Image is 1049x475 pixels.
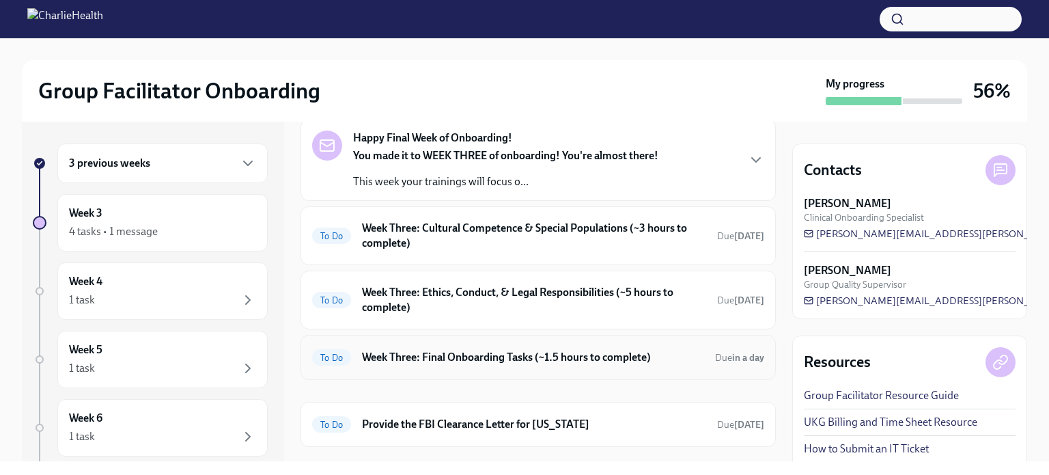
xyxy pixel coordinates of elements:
[717,295,764,306] span: Due
[69,224,158,239] div: 4 tasks • 1 message
[732,352,764,364] strong: in a day
[362,221,706,251] h6: Week Three: Cultural Competence & Special Populations (~3 hours to complete)
[734,230,764,242] strong: [DATE]
[312,347,764,368] a: To DoWeek Three: Final Onboarding Tasks (~1.5 hours to complete)Duein a day
[804,211,924,224] span: Clinical Onboarding Specialist
[33,262,268,320] a: Week 41 task
[312,231,351,241] span: To Do
[804,352,871,372] h4: Resources
[362,350,704,365] h6: Week Three: Final Onboarding Tasks (~1.5 hours to complete)
[804,278,906,291] span: Group Quality Supervisor
[717,294,764,307] span: September 29th, 2025 10:00
[353,149,658,162] strong: You made it to WEEK THREE of onboarding! You're almost there!
[69,274,102,289] h6: Week 4
[312,420,351,430] span: To Do
[826,77,884,92] strong: My progress
[362,285,706,315] h6: Week Three: Ethics, Conduct, & Legal Responsibilities (~5 hours to complete)
[33,194,268,252] a: Week 34 tasks • 1 message
[69,293,95,308] div: 1 task
[717,418,764,431] span: October 14th, 2025 10:00
[717,230,764,242] span: Due
[69,156,150,171] h6: 3 previous weeks
[69,342,102,357] h6: Week 5
[69,361,95,376] div: 1 task
[804,263,891,278] strong: [PERSON_NAME]
[312,413,764,435] a: To DoProvide the FBI Clearance Letter for [US_STATE]Due[DATE]
[717,419,764,431] span: Due
[69,429,95,444] div: 1 task
[804,388,959,403] a: Group Facilitator Resource Guide
[804,160,862,180] h4: Contacts
[312,218,764,254] a: To DoWeek Three: Cultural Competence & Special Populations (~3 hours to complete)Due[DATE]
[353,174,658,189] p: This week your trainings will focus o...
[734,419,764,431] strong: [DATE]
[804,415,977,430] a: UKG Billing and Time Sheet Resource
[804,442,929,457] a: How to Submit an IT Ticket
[734,295,764,306] strong: [DATE]
[804,196,891,211] strong: [PERSON_NAME]
[973,79,1011,103] h3: 56%
[717,230,764,243] span: September 29th, 2025 10:00
[33,399,268,457] a: Week 61 task
[312,295,351,306] span: To Do
[27,8,103,30] img: CharlieHealth
[33,331,268,388] a: Week 51 task
[69,411,102,426] h6: Week 6
[715,352,764,364] span: Due
[362,417,706,432] h6: Provide the FBI Clearance Letter for [US_STATE]
[353,131,512,146] strong: Happy Final Week of Onboarding!
[38,77,320,105] h2: Group Facilitator Onboarding
[715,351,764,364] span: September 27th, 2025 10:00
[57,144,268,183] div: 3 previous weeks
[312,282,764,318] a: To DoWeek Three: Ethics, Conduct, & Legal Responsibilities (~5 hours to complete)Due[DATE]
[69,206,102,221] h6: Week 3
[312,353,351,363] span: To Do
